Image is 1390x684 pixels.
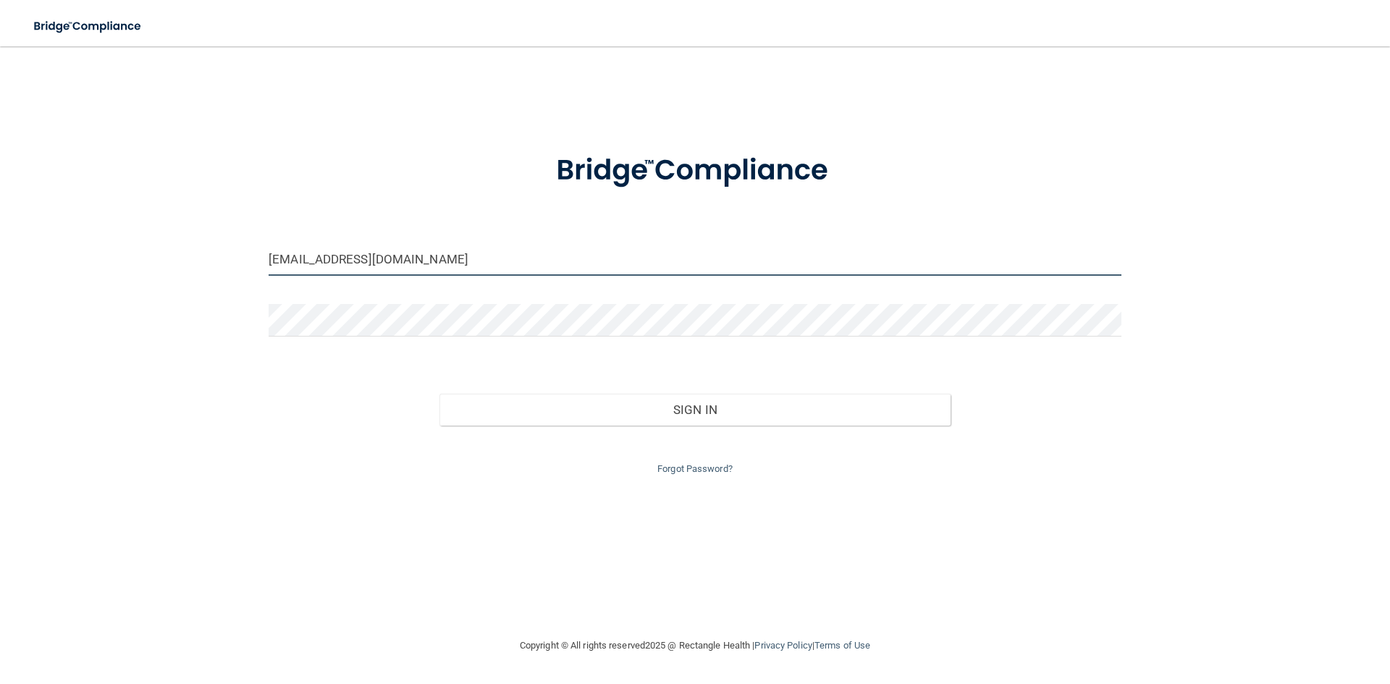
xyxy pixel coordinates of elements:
[814,640,870,651] a: Terms of Use
[439,394,951,426] button: Sign In
[431,622,959,669] div: Copyright © All rights reserved 2025 @ Rectangle Health | |
[526,133,864,208] img: bridge_compliance_login_screen.278c3ca4.svg
[269,243,1121,276] input: Email
[1137,581,1373,639] iframe: Drift Widget Chat Controller
[754,640,812,651] a: Privacy Policy
[22,12,155,41] img: bridge_compliance_login_screen.278c3ca4.svg
[657,463,733,474] a: Forgot Password?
